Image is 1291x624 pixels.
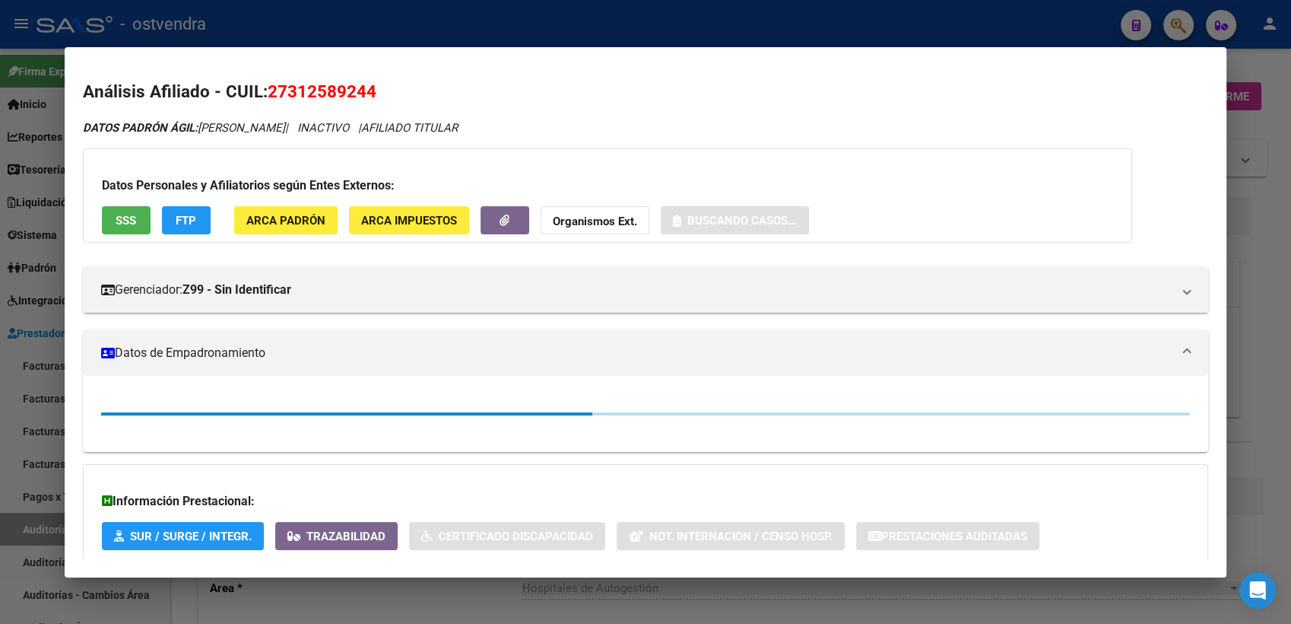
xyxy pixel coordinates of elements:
[101,344,1172,362] mat-panel-title: Datos de Empadronamiento
[116,214,136,228] span: SSS
[661,206,809,234] button: Buscando casos...
[1239,572,1276,609] div: Open Intercom Messenger
[306,530,385,543] span: Trazabilidad
[83,267,1208,313] mat-expansion-panel-header: Gerenciador:Z99 - Sin Identificar
[541,206,649,234] button: Organismos Ext.
[349,206,469,234] button: ARCA Impuestos
[361,214,457,228] span: ARCA Impuestos
[130,530,252,543] span: SUR / SURGE / INTEGR.
[856,522,1039,550] button: Prestaciones Auditadas
[275,522,398,550] button: Trazabilidad
[268,81,376,101] span: 27312589244
[361,121,458,135] span: AFILIADO TITULAR
[439,530,593,543] span: Certificado Discapacidad
[83,376,1208,452] div: Datos de Empadronamiento
[83,79,1208,105] h2: Análisis Afiliado - CUIL:
[246,214,325,228] span: ARCA Padrón
[101,281,1172,299] mat-panel-title: Gerenciador:
[234,206,338,234] button: ARCA Padrón
[83,330,1208,376] mat-expansion-panel-header: Datos de Empadronamiento
[182,281,291,299] strong: Z99 - Sin Identificar
[617,522,845,550] button: Not. Internacion / Censo Hosp.
[102,177,1113,195] h3: Datos Personales y Afiliatorios según Entes Externos:
[687,214,797,228] span: Buscando casos...
[881,530,1027,543] span: Prestaciones Auditadas
[102,522,264,550] button: SUR / SURGE / INTEGR.
[102,206,151,234] button: SSS
[83,121,458,135] i: | INACTIVO |
[83,121,285,135] span: [PERSON_NAME]
[409,522,605,550] button: Certificado Discapacidad
[553,215,637,228] strong: Organismos Ext.
[102,492,1189,511] h3: Información Prestacional:
[162,206,211,234] button: FTP
[649,530,833,543] span: Not. Internacion / Censo Hosp.
[83,121,198,135] strong: DATOS PADRÓN ÁGIL:
[176,214,196,228] span: FTP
